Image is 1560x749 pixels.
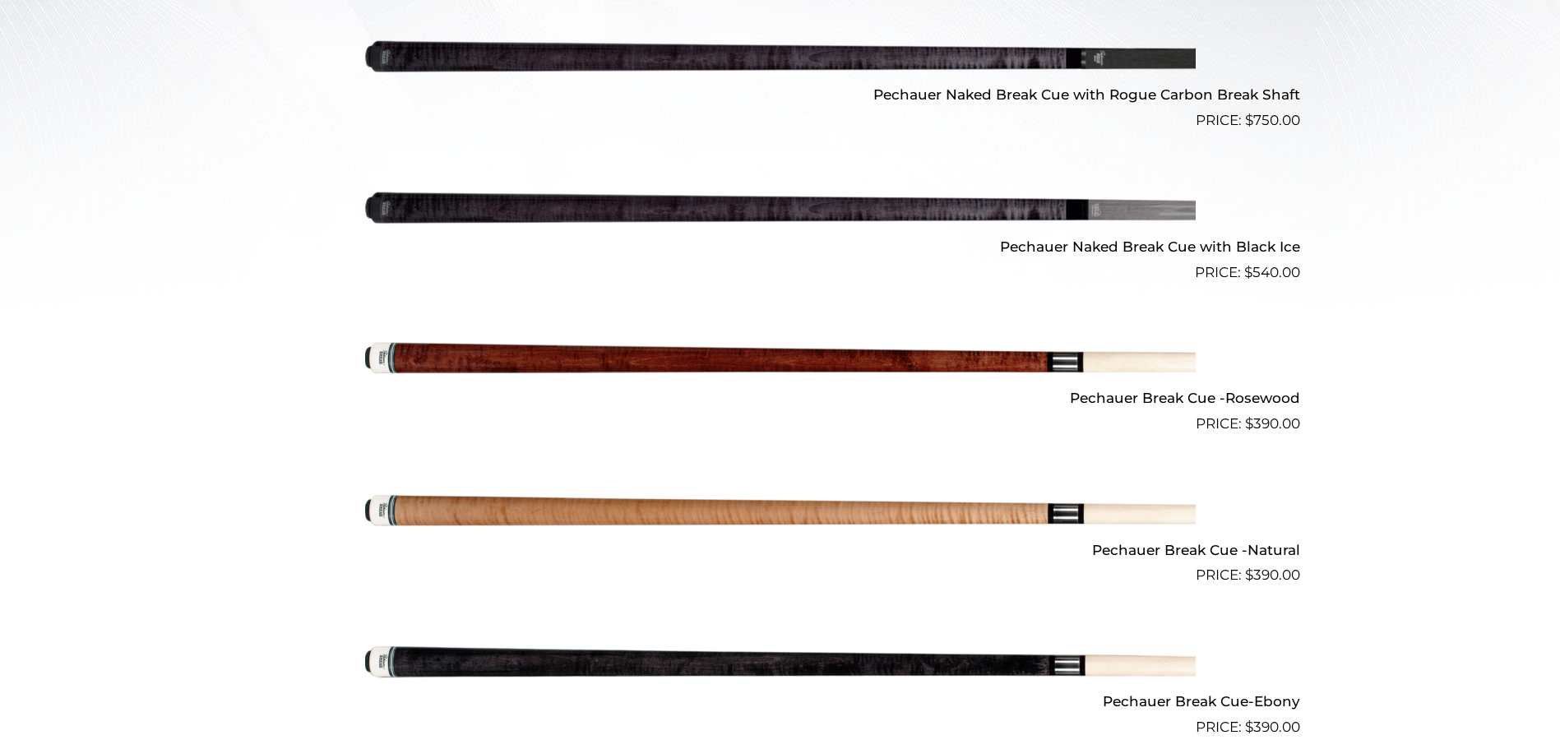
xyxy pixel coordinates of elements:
[365,593,1196,731] img: Pechauer Break Cue-Ebony
[1245,566,1253,583] span: $
[365,442,1196,580] img: Pechauer Break Cue -Natural
[261,80,1300,110] h2: Pechauer Naked Break Cue with Rogue Carbon Break Shaft
[261,686,1300,716] h2: Pechauer Break Cue-Ebony
[1245,566,1300,583] bdi: 390.00
[261,383,1300,414] h2: Pechauer Break Cue -Rosewood
[261,442,1300,586] a: Pechauer Break Cue -Natural $390.00
[365,138,1196,276] img: Pechauer Naked Break Cue with Black Ice
[261,290,1300,435] a: Pechauer Break Cue -Rosewood $390.00
[365,290,1196,428] img: Pechauer Break Cue -Rosewood
[1244,264,1252,280] span: $
[261,231,1300,261] h2: Pechauer Naked Break Cue with Black Ice
[261,534,1300,565] h2: Pechauer Break Cue -Natural
[1245,415,1253,432] span: $
[1245,112,1300,128] bdi: 750.00
[1245,719,1253,735] span: $
[261,593,1300,737] a: Pechauer Break Cue-Ebony $390.00
[1245,415,1300,432] bdi: 390.00
[261,138,1300,283] a: Pechauer Naked Break Cue with Black Ice $540.00
[1245,112,1253,128] span: $
[1244,264,1300,280] bdi: 540.00
[1245,719,1300,735] bdi: 390.00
